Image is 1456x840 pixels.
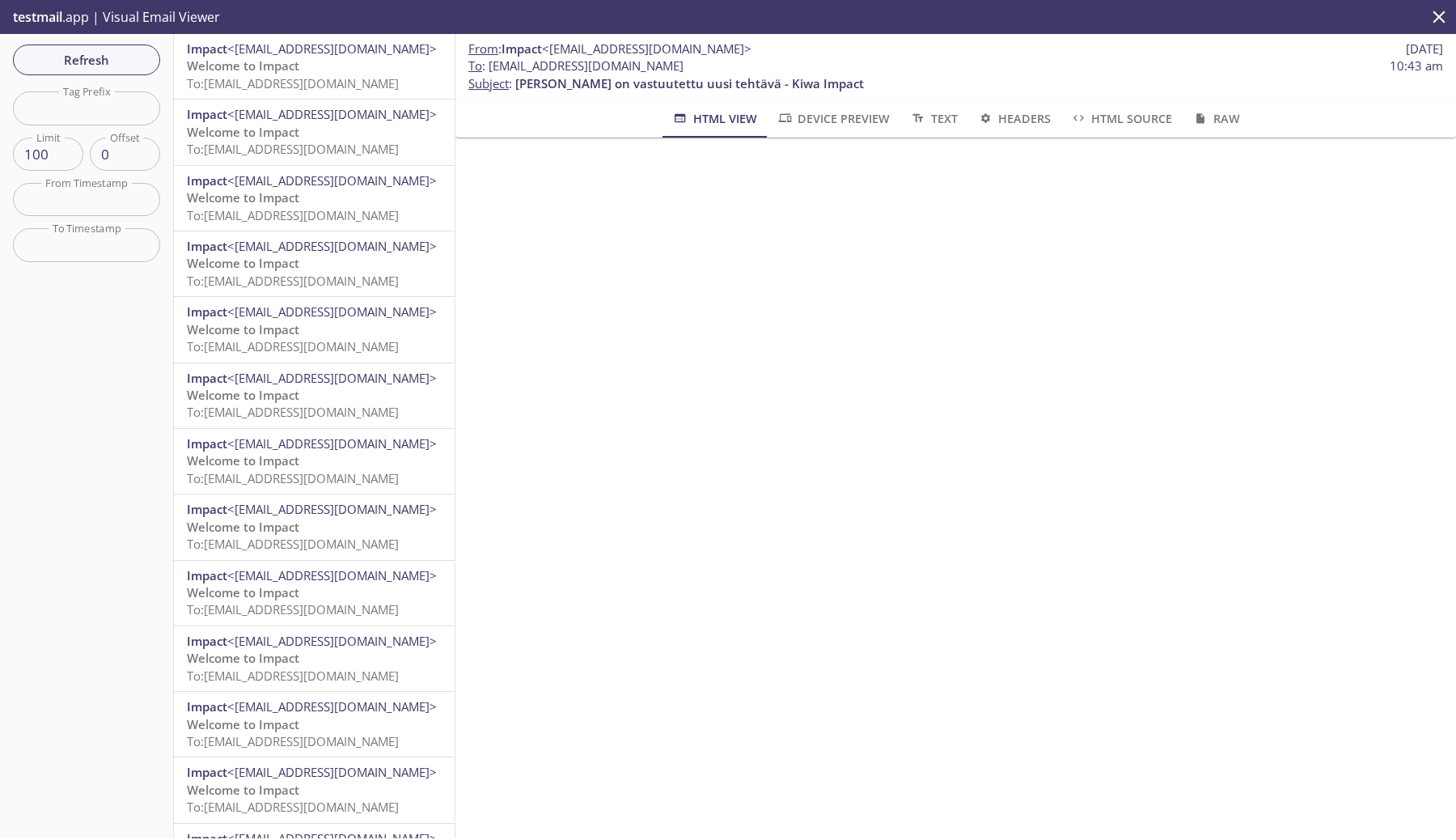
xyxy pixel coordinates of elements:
span: Welcome to Impact [187,321,299,337]
span: <[EMAIL_ADDRESS][DOMAIN_NAME]> [227,370,437,386]
div: Impact<[EMAIL_ADDRESS][DOMAIN_NAME]>Welcome to ImpactTo:[EMAIL_ADDRESS][DOMAIN_NAME] [174,297,455,362]
span: <[EMAIL_ADDRESS][DOMAIN_NAME]> [227,238,437,254]
span: From [468,40,498,57]
span: <[EMAIL_ADDRESS][DOMAIN_NAME]> [227,303,437,320]
span: Welcome to Impact [187,716,299,732]
div: Impact<[EMAIL_ADDRESS][DOMAIN_NAME]>Welcome to ImpactTo:[EMAIL_ADDRESS][DOMAIN_NAME] [174,494,455,559]
span: Welcome to Impact [187,782,299,798]
span: <[EMAIL_ADDRESS][DOMAIN_NAME]> [227,567,437,583]
span: <[EMAIL_ADDRESS][DOMAIN_NAME]> [227,764,437,780]
span: Impact [187,633,227,649]
span: To: [EMAIL_ADDRESS][DOMAIN_NAME] [187,601,399,617]
span: To [468,57,482,74]
span: To: [EMAIL_ADDRESS][DOMAIN_NAME] [187,141,399,157]
span: Welcome to Impact [187,189,299,206]
span: <[EMAIL_ADDRESS][DOMAIN_NAME]> [227,40,437,57]
div: Impact<[EMAIL_ADDRESS][DOMAIN_NAME]>Welcome to ImpactTo:[EMAIL_ADDRESS][DOMAIN_NAME] [174,34,455,99]
span: Device Preview [777,108,890,129]
span: Impact [187,435,227,452]
button: Refresh [13,45,160,75]
div: Impact<[EMAIL_ADDRESS][DOMAIN_NAME]>Welcome to ImpactTo:[EMAIL_ADDRESS][DOMAIN_NAME] [174,626,455,691]
div: Impact<[EMAIL_ADDRESS][DOMAIN_NAME]>Welcome to ImpactTo:[EMAIL_ADDRESS][DOMAIN_NAME] [174,100,455,164]
span: To: [EMAIL_ADDRESS][DOMAIN_NAME] [187,404,399,420]
span: <[EMAIL_ADDRESS][DOMAIN_NAME]> [227,106,437,122]
span: HTML Source [1070,108,1172,129]
span: Impact [187,370,227,386]
span: <[EMAIL_ADDRESS][DOMAIN_NAME]> [542,40,751,57]
span: Raw [1191,108,1239,129]
span: <[EMAIL_ADDRESS][DOMAIN_NAME]> [227,698,437,715]
span: Text [909,108,957,129]
span: Headers [977,108,1051,129]
span: To: [EMAIL_ADDRESS][DOMAIN_NAME] [187,273,399,289]
div: Impact<[EMAIL_ADDRESS][DOMAIN_NAME]>Welcome to ImpactTo:[EMAIL_ADDRESS][DOMAIN_NAME] [174,757,455,822]
span: Welcome to Impact [187,650,299,666]
span: <[EMAIL_ADDRESS][DOMAIN_NAME]> [227,633,437,649]
span: Welcome to Impact [187,255,299,271]
span: Impact [187,172,227,189]
div: Impact<[EMAIL_ADDRESS][DOMAIN_NAME]>Welcome to ImpactTo:[EMAIL_ADDRESS][DOMAIN_NAME] [174,166,455,231]
span: Impact [187,106,227,122]
span: To: [EMAIL_ADDRESS][DOMAIN_NAME] [187,207,399,223]
div: Impact<[EMAIL_ADDRESS][DOMAIN_NAME]>Welcome to ImpactTo:[EMAIL_ADDRESS][DOMAIN_NAME] [174,363,455,428]
p: : [468,57,1443,92]
span: [PERSON_NAME] on vastuutettu uusi tehtävä - Kiwa Impact [515,75,864,91]
span: Welcome to Impact [187,584,299,600]
span: Welcome to Impact [187,387,299,403]
div: Impact<[EMAIL_ADDRESS][DOMAIN_NAME]>Welcome to ImpactTo:[EMAIL_ADDRESS][DOMAIN_NAME] [174,429,455,494]
span: <[EMAIL_ADDRESS][DOMAIN_NAME]> [227,172,437,189]
span: Impact [187,764,227,780]
span: Welcome to Impact [187,519,299,535]
div: Impact<[EMAIL_ADDRESS][DOMAIN_NAME]>Welcome to ImpactTo:[EMAIL_ADDRESS][DOMAIN_NAME] [174,561,455,626]
span: 10:43 am [1390,57,1443,74]
span: Impact [187,698,227,715]
span: Impact [187,501,227,517]
span: Welcome to Impact [187,57,299,74]
span: testmail [13,8,62,26]
span: Impact [187,40,227,57]
span: : [468,40,751,57]
span: To: [EMAIL_ADDRESS][DOMAIN_NAME] [187,75,399,91]
span: [DATE] [1406,40,1443,57]
span: Refresh [26,49,147,70]
span: To: [EMAIL_ADDRESS][DOMAIN_NAME] [187,733,399,749]
div: Impact<[EMAIL_ADDRESS][DOMAIN_NAME]>Welcome to ImpactTo:[EMAIL_ADDRESS][DOMAIN_NAME] [174,692,455,757]
span: Subject [468,75,509,91]
span: To: [EMAIL_ADDRESS][DOMAIN_NAME] [187,799,399,815]
span: To: [EMAIL_ADDRESS][DOMAIN_NAME] [187,338,399,354]
span: Impact [187,303,227,320]
span: Impact [502,40,542,57]
span: Welcome to Impact [187,124,299,140]
span: Impact [187,238,227,254]
span: Welcome to Impact [187,452,299,469]
span: Impact [187,567,227,583]
span: <[EMAIL_ADDRESS][DOMAIN_NAME]> [227,501,437,517]
span: To: [EMAIL_ADDRESS][DOMAIN_NAME] [187,668,399,684]
span: <[EMAIL_ADDRESS][DOMAIN_NAME]> [227,435,437,452]
span: To: [EMAIL_ADDRESS][DOMAIN_NAME] [187,470,399,486]
span: To: [EMAIL_ADDRESS][DOMAIN_NAME] [187,536,399,552]
span: : [EMAIL_ADDRESS][DOMAIN_NAME] [468,57,684,74]
div: Impact<[EMAIL_ADDRESS][DOMAIN_NAME]>Welcome to ImpactTo:[EMAIL_ADDRESS][DOMAIN_NAME] [174,231,455,296]
span: HTML View [671,108,756,129]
